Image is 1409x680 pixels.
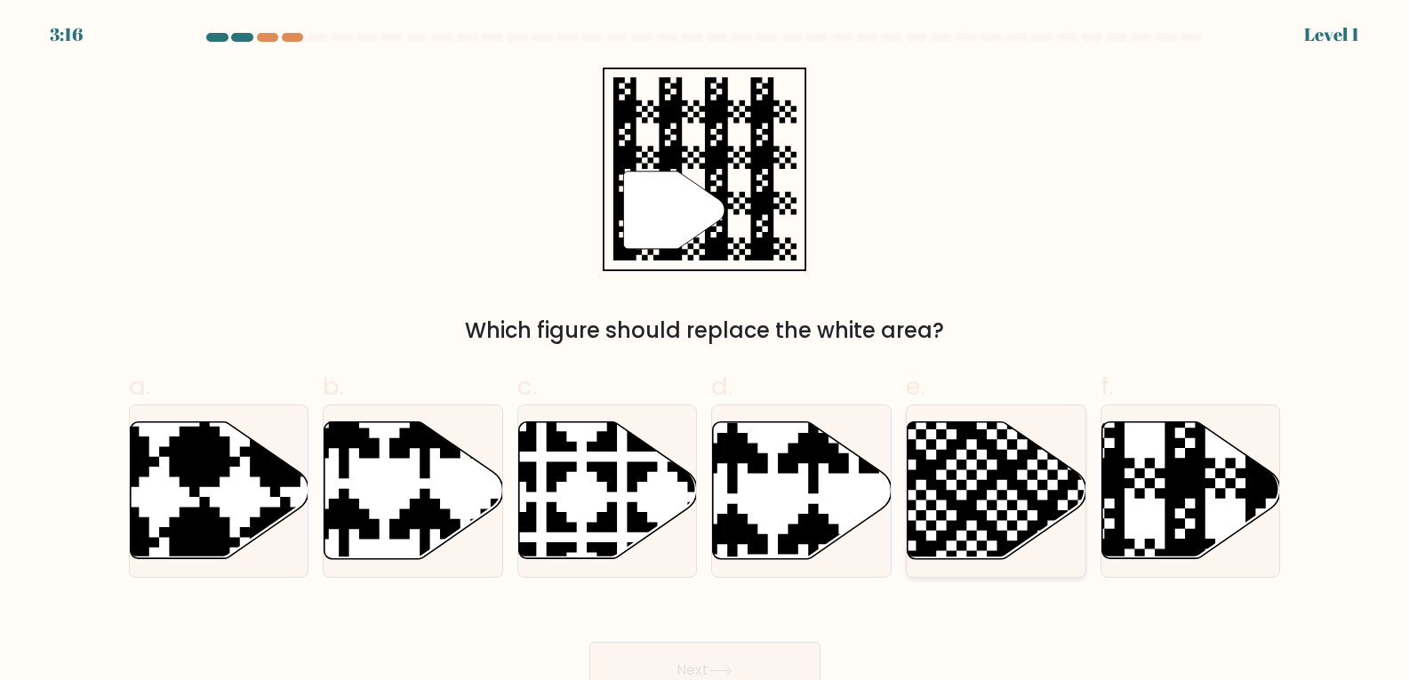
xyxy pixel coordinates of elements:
div: 3:16 [50,21,83,48]
g: " [623,172,725,249]
span: b. [323,369,344,404]
span: d. [711,369,733,404]
span: c. [517,369,537,404]
span: a. [129,369,150,404]
div: Which figure should replace the white area? [140,315,1270,347]
div: Level 1 [1304,21,1359,48]
span: f. [1101,369,1113,404]
span: e. [906,369,925,404]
